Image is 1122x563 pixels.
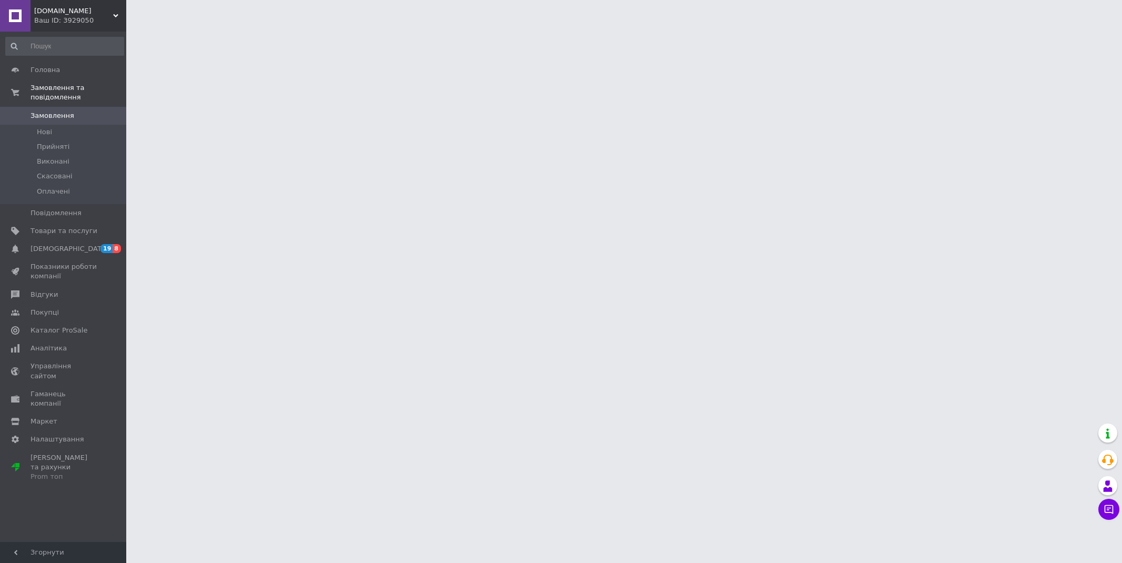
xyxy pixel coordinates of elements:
span: Дрібничка.ua [34,6,113,16]
span: Замовлення [31,111,74,120]
span: Показники роботи компанії [31,262,97,281]
span: Нові [37,127,52,137]
span: 8 [113,244,121,253]
span: [PERSON_NAME] та рахунки [31,453,97,482]
span: Аналітика [31,344,67,353]
span: Скасовані [37,172,73,181]
span: Каталог ProSale [31,326,87,335]
span: Управління сайтом [31,361,97,380]
span: Виконані [37,157,69,166]
span: 19 [100,244,113,253]
span: Повідомлення [31,208,82,218]
div: Prom топ [31,472,97,481]
div: Ваш ID: 3929050 [34,16,126,25]
button: Чат з покупцем [1098,499,1119,520]
span: Оплачені [37,187,70,196]
span: Замовлення та повідомлення [31,83,126,102]
span: Маркет [31,417,57,426]
input: Пошук [5,37,124,56]
span: Прийняті [37,142,69,152]
span: Товари та послуги [31,226,97,236]
span: Гаманець компанії [31,389,97,408]
span: Відгуки [31,290,58,299]
span: Покупці [31,308,59,317]
span: [DEMOGRAPHIC_DATA] [31,244,108,254]
span: Налаштування [31,435,84,444]
span: Головна [31,65,60,75]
